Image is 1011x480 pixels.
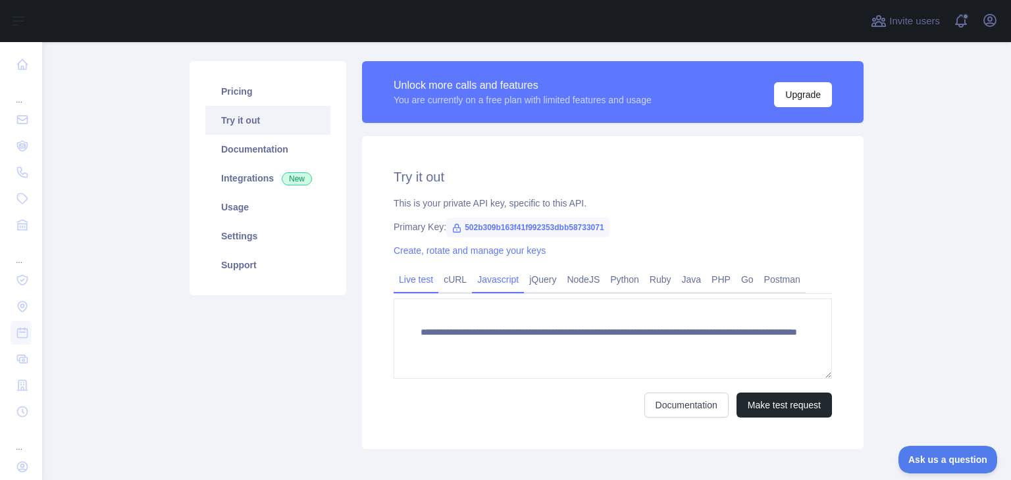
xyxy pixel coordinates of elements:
span: New [282,172,312,185]
a: Python [605,269,644,290]
button: Invite users [868,11,943,32]
a: cURL [438,269,472,290]
a: Postman [759,269,806,290]
a: Java [677,269,707,290]
a: Integrations New [205,164,330,193]
a: Try it out [205,106,330,135]
a: Pricing [205,77,330,106]
div: ... [11,79,32,105]
a: Settings [205,222,330,251]
div: ... [11,239,32,266]
div: You are currently on a free plan with limited features and usage [394,93,652,107]
a: Documentation [644,393,729,418]
a: Javascript [472,269,524,290]
a: Live test [394,269,438,290]
a: Support [205,251,330,279]
span: Invite users [889,14,940,29]
div: Unlock more calls and features [394,78,652,93]
div: ... [11,426,32,452]
iframe: Toggle Customer Support [898,446,998,473]
span: 502b309b163f41f992353dbb58733071 [446,218,609,237]
div: Primary Key: [394,220,832,233]
a: Documentation [205,135,330,164]
a: Go [736,269,759,290]
a: NodeJS [561,269,605,290]
a: Create, rotate and manage your keys [394,245,546,256]
a: Usage [205,193,330,222]
a: PHP [706,269,736,290]
a: Ruby [644,269,677,290]
h2: Try it out [394,168,832,186]
div: This is your private API key, specific to this API. [394,197,832,210]
a: jQuery [524,269,561,290]
button: Make test request [737,393,832,418]
button: Upgrade [774,82,832,107]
